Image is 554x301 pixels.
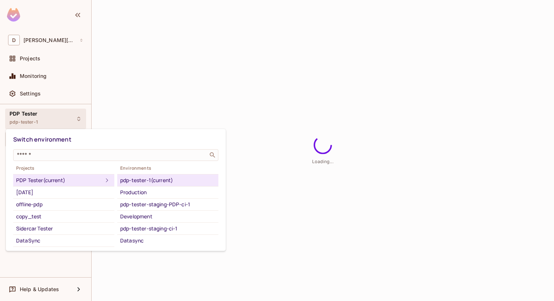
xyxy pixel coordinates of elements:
div: Production [120,188,215,197]
div: Datasync [120,236,215,245]
span: Projects [13,165,114,171]
span: Switch environment [13,135,71,143]
div: DataSync [16,236,111,245]
span: Environments [117,165,218,171]
div: pdp-tester-staging-ci-1 [120,224,215,233]
div: offline-pdp [16,200,111,209]
div: [DATE] [16,188,111,197]
div: copy_test [16,212,111,221]
div: Sidercar Tester [16,224,111,233]
div: Development [120,212,215,221]
div: pdp-tester-1 (current) [120,176,215,185]
div: PDP Tester (current) [16,176,103,185]
div: pdp-tester-staging-PDP-ci-1 [120,200,215,209]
